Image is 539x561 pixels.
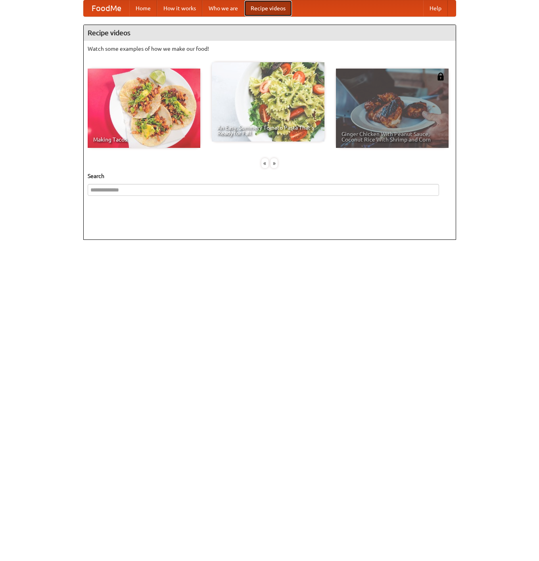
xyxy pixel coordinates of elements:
a: Who we are [202,0,244,16]
span: An Easy, Summery Tomato Pasta That's Ready for Fall [217,125,319,136]
img: 483408.png [437,73,445,80]
div: « [261,158,269,168]
a: Recipe videos [244,0,292,16]
a: An Easy, Summery Tomato Pasta That's Ready for Fall [212,62,324,142]
p: Watch some examples of how we make our food! [88,45,452,53]
h5: Search [88,172,452,180]
a: Making Tacos [88,69,200,148]
h4: Recipe videos [84,25,456,41]
a: Home [129,0,157,16]
a: FoodMe [84,0,129,16]
div: » [270,158,278,168]
a: How it works [157,0,202,16]
a: Help [423,0,448,16]
span: Making Tacos [93,137,195,142]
